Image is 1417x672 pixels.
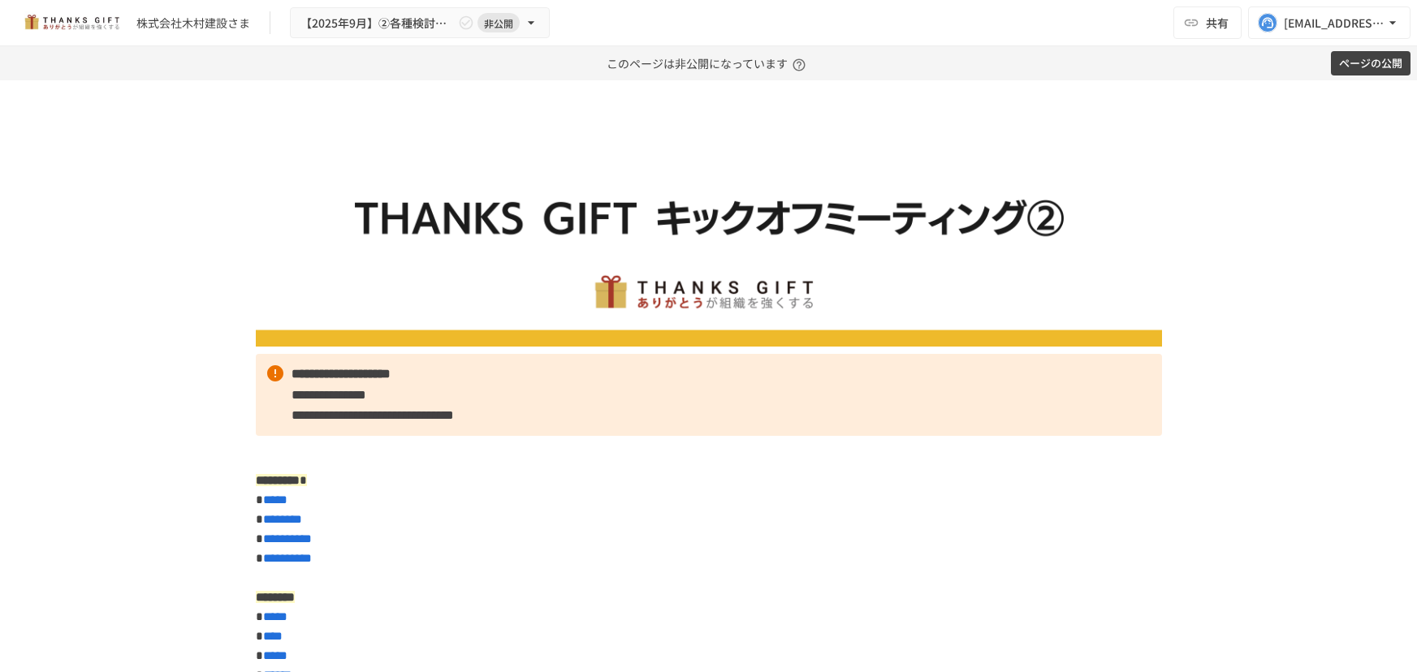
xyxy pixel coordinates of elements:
img: DQqB4zCuRvHwOxrHXRba0Qwl6GF0LhVVkzBhhMhROoq [256,120,1162,347]
div: 株式会社木村建設さま [136,15,250,32]
span: 非公開 [477,15,520,32]
p: このページは非公開になっています [607,46,810,80]
button: [EMAIL_ADDRESS][DOMAIN_NAME] [1248,6,1411,39]
button: ページの公開 [1331,51,1411,76]
img: mMP1OxWUAhQbsRWCurg7vIHe5HqDpP7qZo7fRoNLXQh [19,10,123,36]
button: 【2025年9月】②各種検討項目のすり合わせ/ THANKS GIFTキックオフMTG非公開 [290,7,550,39]
span: 共有 [1206,14,1229,32]
div: [EMAIL_ADDRESS][DOMAIN_NAME] [1284,13,1385,33]
span: 【2025年9月】②各種検討項目のすり合わせ/ THANKS GIFTキックオフMTG [300,13,455,33]
button: 共有 [1173,6,1242,39]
